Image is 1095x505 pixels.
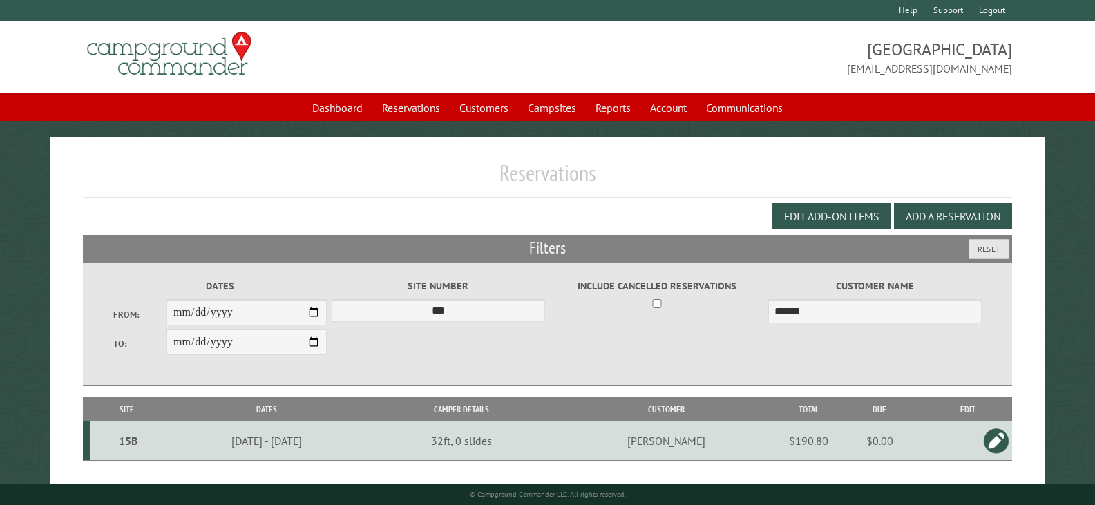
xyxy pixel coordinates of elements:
[548,38,1012,77] span: [GEOGRAPHIC_DATA] [EMAIL_ADDRESS][DOMAIN_NAME]
[83,235,1012,261] h2: Filters
[923,397,1012,421] th: Edit
[768,278,982,294] label: Customer Name
[642,95,695,121] a: Account
[113,308,166,321] label: From:
[520,95,584,121] a: Campsites
[587,95,639,121] a: Reports
[371,397,552,421] th: Camper Details
[698,95,791,121] a: Communications
[374,95,448,121] a: Reservations
[969,239,1009,259] button: Reset
[772,203,891,229] button: Edit Add-on Items
[165,434,368,448] div: [DATE] - [DATE]
[113,337,166,350] label: To:
[836,397,923,421] th: Due
[470,490,626,499] small: © Campground Commander LLC. All rights reserved.
[163,397,371,421] th: Dates
[304,95,371,121] a: Dashboard
[371,421,552,461] td: 32ft, 0 slides
[83,27,256,81] img: Campground Commander
[836,421,923,461] td: $0.00
[95,434,161,448] div: 15B
[781,421,836,461] td: $190.80
[894,203,1012,229] button: Add a Reservation
[113,278,327,294] label: Dates
[552,397,781,421] th: Customer
[781,397,836,421] th: Total
[332,278,546,294] label: Site Number
[90,397,163,421] th: Site
[550,278,764,294] label: Include Cancelled Reservations
[552,421,781,461] td: [PERSON_NAME]
[451,95,517,121] a: Customers
[83,160,1012,198] h1: Reservations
